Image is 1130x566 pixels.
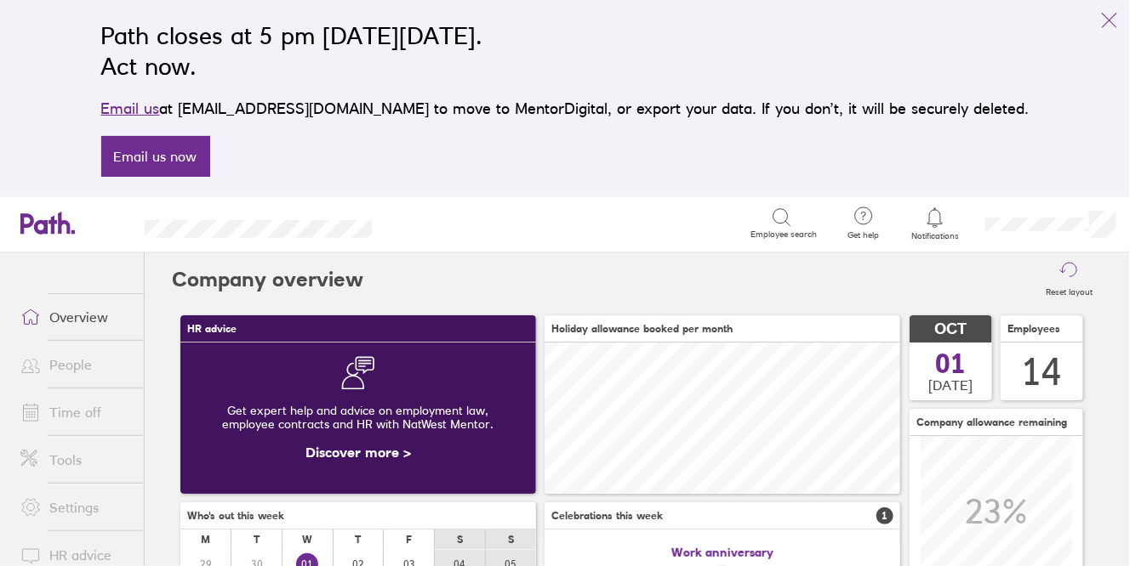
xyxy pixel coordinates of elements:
div: Get expert help and advice on employment law, employee contracts and HR with NatWest Mentor. [194,390,522,444]
div: T [356,534,362,546]
span: 1 [876,507,893,524]
label: Reset layout [1036,282,1103,297]
span: Holiday allowance booked per month [551,323,733,335]
a: Discover more > [305,444,411,461]
span: Get help [836,230,891,241]
span: Company allowance remaining [916,416,1067,428]
div: F [406,534,412,546]
span: Employees [1007,323,1060,335]
div: M [201,534,210,546]
span: OCT [935,320,967,338]
a: Time off [7,395,144,429]
div: S [508,534,514,546]
span: Employee search [750,229,817,240]
a: Email us [101,99,160,117]
a: Tools [7,443,144,477]
h2: Company overview [172,252,363,307]
a: Overview [7,300,144,334]
span: HR advice [187,323,237,335]
a: Settings [7,490,144,524]
a: Notifications [908,206,963,241]
button: Reset layout [1036,252,1103,307]
a: People [7,348,144,382]
p: at [EMAIL_ADDRESS][DOMAIN_NAME] to move to MentorDigital, or export your data. If you don’t, it w... [101,97,1030,121]
span: 01 [936,350,967,377]
div: W [302,534,312,546]
div: 14 [1022,350,1063,393]
span: Work anniversary [671,546,773,559]
div: T [254,534,260,546]
h2: Path closes at 5 pm [DATE][DATE]. Act now. [101,20,1030,82]
span: Who's out this week [187,510,284,522]
div: Search [418,215,461,230]
span: Celebrations this week [551,510,663,522]
span: [DATE] [929,377,973,393]
div: S [457,534,463,546]
span: Notifications [908,231,963,241]
a: Email us now [101,136,210,177]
